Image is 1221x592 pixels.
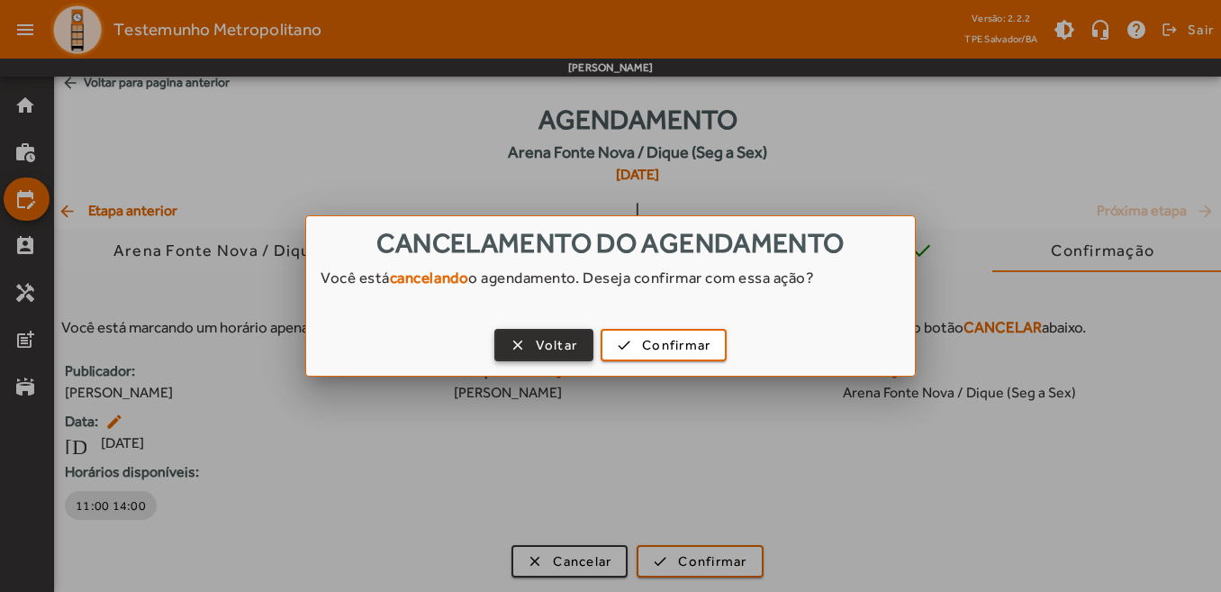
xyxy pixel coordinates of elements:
strong: cancelando [390,269,468,287]
div: Você está o agendamento. Deseja confirmar com essa ação? [306,267,915,306]
button: Confirmar [601,329,727,361]
span: Cancelamento do agendamento [376,227,844,259]
span: Voltar [536,335,578,356]
span: Confirmar [642,335,710,356]
button: Voltar [494,329,594,361]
